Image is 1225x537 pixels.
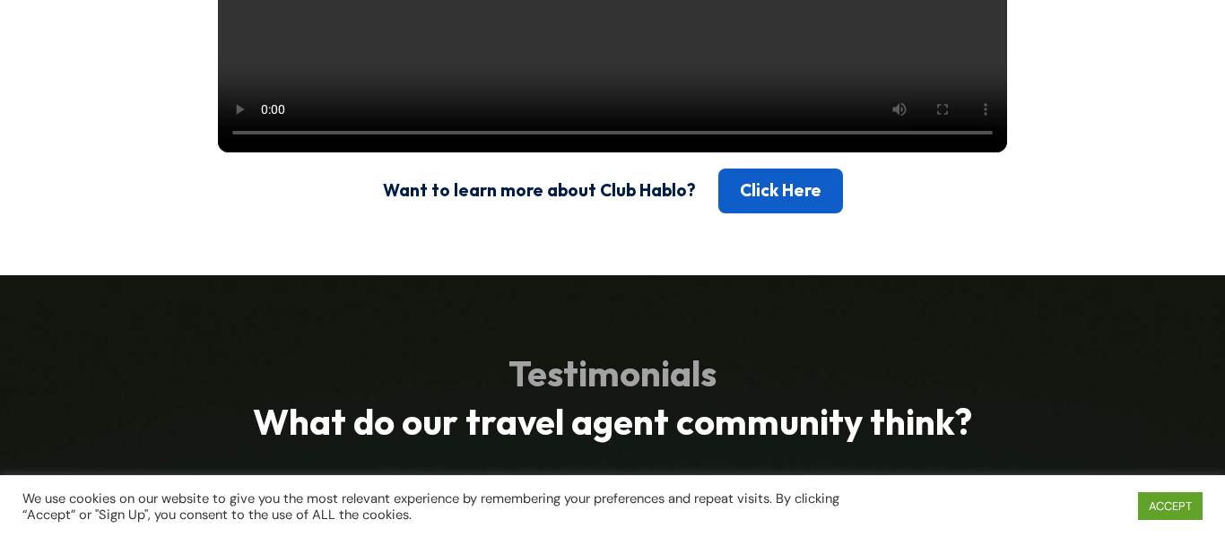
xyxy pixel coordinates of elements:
a: Click Here [718,169,843,213]
p: What do our travel agent community think? [128,399,1097,449]
a: ACCEPT [1138,492,1203,520]
p: Testimonials [128,366,1097,387]
li: Want to learn more about Club Hablo? [383,179,696,203]
div: We use cookies on our website to give you the most relevant experience by remembering your prefer... [22,490,848,523]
